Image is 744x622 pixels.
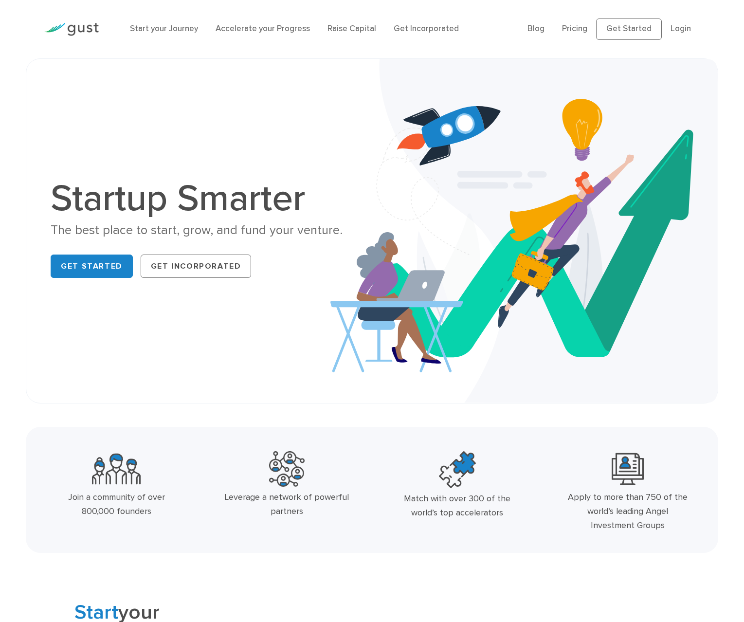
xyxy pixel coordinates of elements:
[51,180,364,217] h1: Startup Smarter
[527,24,544,34] a: Blog
[141,255,252,278] a: Get Incorporated
[216,24,310,34] a: Accelerate your Progress
[92,451,141,487] img: Community Founders
[330,59,717,403] img: Startup Smarter Hero
[327,24,376,34] a: Raise Capital
[596,18,662,40] a: Get Started
[269,451,305,487] img: Powerful Partners
[51,222,364,239] div: The best place to start, grow, and fund your venture.
[612,451,644,487] img: Leading Angel Investment
[51,255,133,278] a: Get Started
[44,23,99,36] img: Gust Logo
[562,24,587,34] a: Pricing
[54,491,179,519] div: Join a community of over 800,000 founders
[224,491,349,519] div: Leverage a network of powerful partners
[130,24,198,34] a: Start your Journey
[395,492,519,520] div: Match with over 300 of the world’s top accelerators
[671,24,691,34] a: Login
[394,24,459,34] a: Get Incorporated
[565,491,690,532] div: Apply to more than 750 of the world’s leading Angel Investment Groups
[439,451,476,488] img: Top Accelerators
